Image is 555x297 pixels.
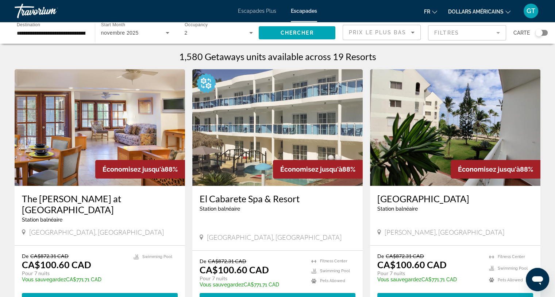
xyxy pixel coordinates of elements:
[22,277,126,282] p: CA$771.71 CAD
[377,253,384,259] span: De
[22,277,66,282] span: Vous sauvegardez
[101,30,139,36] span: novembre 2025
[207,233,342,241] span: [GEOGRAPHIC_DATA], [GEOGRAPHIC_DATA]
[377,270,482,277] p: Pour 7 nuits
[280,165,342,173] span: Économisez jusqu'à
[513,28,530,38] span: Carte
[349,30,406,35] span: Prix ​​​​le plus bas
[15,1,88,20] a: Travorium
[377,277,421,282] span: Vous sauvegardez
[238,8,276,14] a: Escapades Plus
[200,275,304,282] p: Pour 7 nuits
[200,282,244,288] span: Vous sauvegardez
[22,217,62,223] span: Station balnéaire
[320,259,347,263] span: Fitness Center
[192,69,363,186] img: D826E01X.jpg
[498,266,528,271] span: Swimming Pool
[385,228,504,236] span: [PERSON_NAME], [GEOGRAPHIC_DATA]
[200,206,240,212] span: Station balnéaire
[29,228,164,236] span: [GEOGRAPHIC_DATA], [GEOGRAPHIC_DATA]
[448,9,504,15] font: dollars américains
[200,282,304,288] p: CA$771.71 CAD
[273,160,363,179] div: 88%
[320,269,350,273] span: Swimming Pool
[424,6,437,17] button: Changer de langue
[208,258,246,264] span: CA$872.31 CAD
[526,268,549,291] iframe: Bouton de lancement de la fenêtre de messagerie
[349,28,415,37] mat-select: Sort by
[30,253,69,259] span: CA$872.31 CAD
[22,270,126,277] p: Pour 7 nuits
[185,30,188,36] span: 2
[259,26,335,39] button: Chercher
[527,7,535,15] font: GT
[22,193,178,215] a: The [PERSON_NAME] at [GEOGRAPHIC_DATA]
[521,3,540,19] button: Menu utilisateur
[95,160,185,179] div: 88%
[370,69,540,186] img: 3930E01X.jpg
[142,254,172,259] span: Swimming Pool
[17,22,40,27] span: Destination
[428,25,506,41] button: Filter
[451,160,540,179] div: 88%
[200,258,206,264] span: De
[103,165,165,173] span: Économisez jusqu'à
[200,264,269,275] p: CA$100.60 CAD
[377,206,418,212] span: Station balnéaire
[185,23,208,27] span: Occupancy
[498,278,523,282] span: Pets Allowed
[448,6,510,17] button: Changer de devise
[377,277,482,282] p: CA$771.71 CAD
[377,193,533,204] a: [GEOGRAPHIC_DATA]
[281,30,314,36] span: Chercher
[179,51,376,62] h1: 1,580 Getaways units available across 19 Resorts
[22,259,91,270] p: CA$100.60 CAD
[424,9,430,15] font: fr
[498,254,525,259] span: Fitness Center
[291,8,317,14] a: Escapades
[101,23,125,27] span: Start Month
[386,253,424,259] span: CA$872.31 CAD
[15,69,185,186] img: A200I01X.jpg
[458,165,520,173] span: Économisez jusqu'à
[22,253,28,259] span: De
[320,278,345,283] span: Pets Allowed
[200,193,355,204] a: El Cabarete Spa & Resort
[377,259,447,270] p: CA$100.60 CAD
